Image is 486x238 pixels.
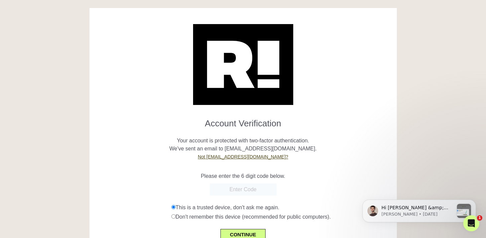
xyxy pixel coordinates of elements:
[95,172,392,180] p: Please enter the 6 digit code below.
[171,213,392,221] div: Don't remember this device (recommended for public computers).
[210,184,277,196] input: Enter Code
[477,215,482,221] span: 1
[95,129,392,161] p: Your account is protected with two-factor authentication. We've sent an email to [EMAIL_ADDRESS][...
[171,204,392,212] div: This is a trusted device, don't ask me again.
[198,154,288,159] a: Not [EMAIL_ADDRESS][DOMAIN_NAME]?
[95,113,392,129] h1: Account Verification
[193,24,293,105] img: Retention.com
[463,215,479,231] iframe: Intercom live chat
[352,186,486,233] iframe: Intercom notifications message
